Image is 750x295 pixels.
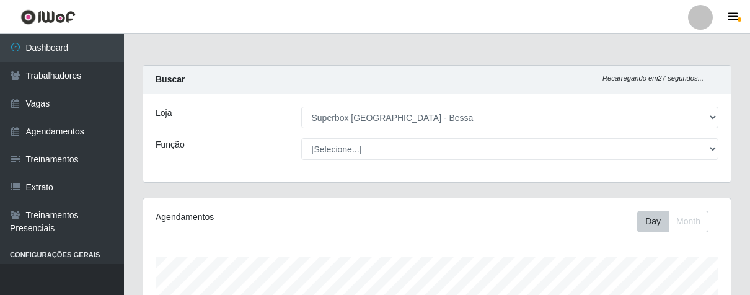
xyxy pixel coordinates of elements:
i: Recarregando em 27 segundos... [602,74,704,82]
strong: Buscar [156,74,185,84]
label: Loja [156,107,172,120]
div: Agendamentos [156,211,379,224]
button: Month [668,211,708,232]
button: Day [637,211,669,232]
label: Função [156,138,185,151]
div: First group [637,211,708,232]
div: Toolbar with button groups [637,211,718,232]
img: CoreUI Logo [20,9,76,25]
